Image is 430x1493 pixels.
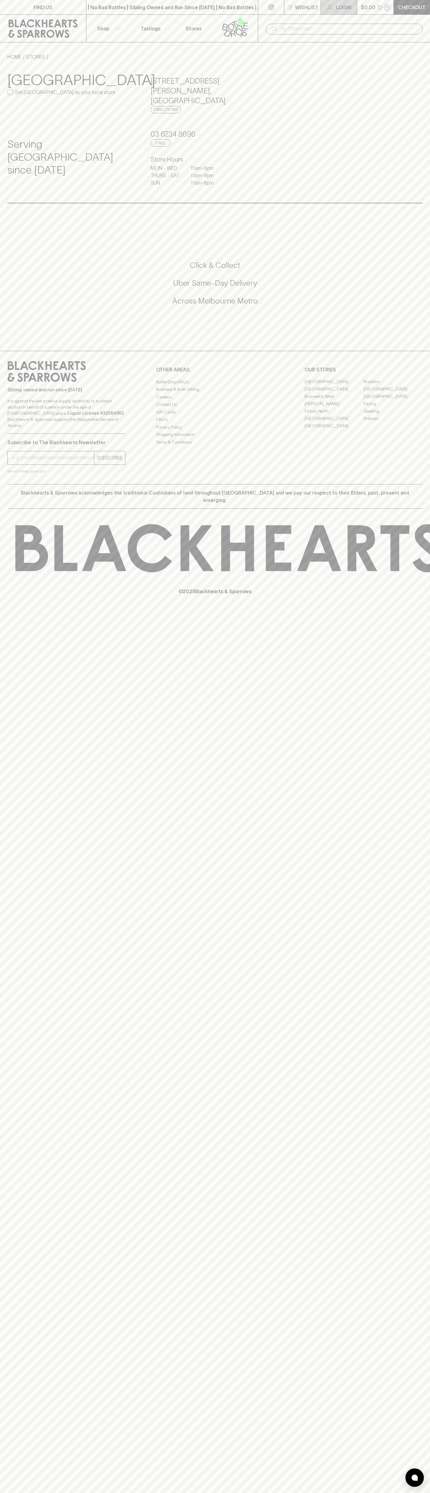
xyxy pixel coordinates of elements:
[86,15,129,42] button: Shop
[7,138,136,177] h4: Serving [GEOGRAPHIC_DATA] since [DATE]
[7,71,136,88] h3: [GEOGRAPHIC_DATA]
[305,386,364,393] a: [GEOGRAPHIC_DATA]
[191,179,221,186] p: 11am - 8pm
[141,25,160,32] p: Tastings
[7,387,125,393] p: Sibling owned and run since [DATE]
[186,25,202,32] p: Stores
[156,401,274,408] a: Contact Us
[305,393,364,400] a: Brunswick West
[172,15,215,42] a: Stores
[67,411,124,416] strong: Liquor License #32064953
[361,4,376,11] p: $0.00
[364,386,423,393] a: [GEOGRAPHIC_DATA]
[7,54,22,60] a: HOME
[364,393,423,400] a: [GEOGRAPHIC_DATA]
[156,378,274,386] a: Bottle Drop FAQ's
[7,398,125,429] p: It is against the law to sell or supply alcohol to, or to obtain alcohol on behalf of a person un...
[7,260,423,270] h5: Click & Collect
[26,54,45,60] a: STORES
[151,164,181,172] p: MON - WED
[398,4,426,11] p: Checkout
[156,431,274,438] a: Shipping Information
[156,408,274,416] a: Gift Cards
[305,408,364,415] a: Fitzroy North
[336,4,351,11] p: Login
[295,4,318,11] p: Wishlist
[156,423,274,431] a: Privacy Policy
[156,393,274,401] a: Careers
[151,172,181,179] p: THURS - SAT
[151,76,279,106] h5: [STREET_ADDRESS][PERSON_NAME] , [GEOGRAPHIC_DATA]
[7,278,423,288] h5: Uber Same-Day Delivery
[15,88,115,96] p: Set [GEOGRAPHIC_DATA] as your local store
[34,4,53,11] p: FIND US
[412,1475,418,1481] img: bubble-icon
[151,139,170,147] a: Call
[156,438,274,446] a: Terms & Conditions
[191,164,221,172] p: 11am - 8pm
[129,15,172,42] a: Tastings
[280,24,418,34] input: Try "Pinot noir"
[364,415,423,422] a: Prahran
[151,129,279,139] h5: 03 6234 8696
[191,172,221,179] p: 11am - 9pm
[94,451,125,464] button: SUBSCRIBE
[7,468,125,474] p: We will never spam you
[97,454,123,461] p: SUBSCRIBE
[7,236,423,339] div: Call to action block
[156,386,274,393] a: Business & Bulk Gifting
[305,366,423,373] p: OUR STORES
[12,453,94,463] input: e.g. jane@blackheartsandsparrows.com.au
[364,400,423,408] a: Fitzroy
[7,296,423,306] h5: Across Melbourne Metro
[386,6,388,9] p: 0
[97,25,109,32] p: Shop
[151,106,181,113] a: Directions
[305,422,364,430] a: [GEOGRAPHIC_DATA]
[156,366,274,373] p: OTHER AREAS
[7,439,125,446] p: Subscribe to The Blackhearts Newsletter
[305,378,364,386] a: [GEOGRAPHIC_DATA]
[12,489,418,504] p: Blackhearts & Sparrows acknowledges the traditional Custodians of land throughout [GEOGRAPHIC_DAT...
[156,416,274,423] a: FAQ's
[364,408,423,415] a: Geelong
[305,415,364,422] a: [GEOGRAPHIC_DATA]
[364,378,423,386] a: Braddon
[151,179,181,186] p: SUN
[151,155,279,164] h6: Store Hours
[305,400,364,408] a: [PERSON_NAME]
